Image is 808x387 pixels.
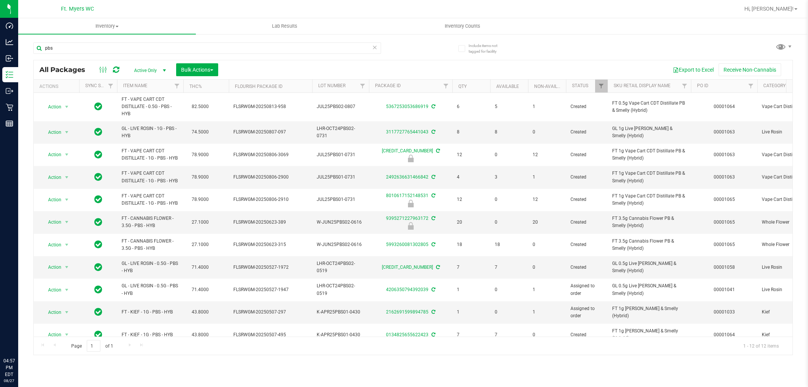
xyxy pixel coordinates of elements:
span: Bulk Actions [181,67,213,73]
a: Filter [105,80,117,92]
span: FT - VAPE CART CDT DISTILLATE - 1G - PBS - HYB [122,193,179,207]
a: Filter [356,80,369,92]
span: GL - LIVE ROSIN - 1G - PBS - HYB [122,125,179,139]
span: Action [41,329,62,340]
span: 43.8000 [188,329,213,340]
span: 1 [533,174,561,181]
a: Filter [171,80,183,92]
span: 0 [495,151,524,158]
a: Filter [440,80,452,92]
span: FLSRWGM-20250623-315 [233,241,308,248]
span: Sync from Compliance System [435,265,440,270]
span: select [62,194,72,205]
span: LHR-OCT24PBS02-0519 [317,282,364,297]
span: 18 [495,241,524,248]
span: GL 0.5g Live [PERSON_NAME] & Smelly (Hybrid) [612,260,686,274]
span: 78.9000 [188,172,213,183]
span: Sync from Compliance System [430,332,435,337]
span: select [62,217,72,227]
span: Sync from Compliance System [435,148,440,154]
span: 0 [495,219,524,226]
span: Created [570,219,603,226]
a: Lot Number [318,83,345,88]
span: FT - VAPE CART CDT DISTILLATE - 1G - PBS - HYB [122,170,179,184]
a: 0134825655622423 [386,332,428,337]
a: PO ID [697,83,708,88]
span: Action [41,217,62,227]
span: Page of 1 [65,340,119,352]
span: 1 [533,103,561,110]
span: GL 1g Live [PERSON_NAME] & Smelly (Hybrid) [612,125,686,139]
span: Ft. Myers WC [61,6,94,12]
span: Created [570,103,603,110]
button: Receive Non-Cannabis [719,63,781,76]
span: FT 1g Vape Cart CDT Distillate PB & Smelly (Hybrid) [612,147,686,162]
span: 7 [457,331,486,338]
span: 0 [495,309,524,316]
a: 3117727765441043 [386,129,428,135]
a: 2492636631466842 [386,174,428,180]
span: JUL25PBS01-0731 [317,151,364,158]
span: K-APR25PBS01-0430 [317,309,364,316]
a: 00001063 [714,174,735,180]
a: Filter [745,80,757,92]
span: FT 3.5g Cannabis Flower PB & Smelly (Hybrid) [612,215,686,229]
span: Action [41,307,62,318]
iframe: Resource center [8,326,30,349]
span: 18 [457,241,486,248]
span: FT - CANNABIS FLOWER - 3.5G - PBS - HYB [122,238,179,252]
span: Created [570,196,603,203]
span: 0 [495,196,524,203]
div: Launch Hold [368,222,453,230]
span: Lab Results [262,23,308,30]
span: FT - KIEF - 1G - PBS - HYB [122,331,179,338]
inline-svg: Reports [6,120,13,127]
span: Created [570,128,603,136]
span: FT - VAPE CART CDT DISTILLATE - 0.5G - PBS - HYB [122,96,179,118]
span: In Sync [94,194,102,205]
span: FT 1g Vape Cart CDT Distillate PB & Smelly (Hybrid) [612,170,686,184]
a: Inventory [18,18,196,34]
span: 0 [495,286,524,293]
span: GL - LIVE ROSIN - 0.5G - PBS - HYB [122,282,179,297]
span: FLSRWGM-20250507-495 [233,331,308,338]
span: select [62,102,72,112]
span: Action [41,172,62,183]
span: 4 [457,174,486,181]
inline-svg: Analytics [6,38,13,46]
span: 20 [457,219,486,226]
a: Sync Status [85,83,114,88]
span: JUL25PBS02-0807 [317,103,364,110]
span: select [62,172,72,183]
span: 1 [457,309,486,316]
inline-svg: Inbound [6,55,13,62]
span: 1 [533,286,561,293]
span: 7 [457,264,486,271]
span: GL - LIVE ROSIN - 0.5G - PBS - HYB [122,260,179,274]
span: LHR-OCT24PBS02-0519 [317,260,364,274]
span: Action [41,127,62,138]
span: Inventory Counts [434,23,491,30]
span: GL 0.5g Live [PERSON_NAME] & Smelly (Hybrid) [612,282,686,297]
inline-svg: Dashboard [6,22,13,30]
span: Include items not tagged for facility [469,43,506,54]
inline-svg: Retail [6,103,13,111]
span: FLSRWGM-20250806-3069 [233,151,308,158]
span: In Sync [94,101,102,112]
a: 00001065 [714,197,735,202]
a: Available [496,84,519,89]
a: Status [572,83,588,88]
div: Newly Received [368,155,453,162]
span: FT 1g [PERSON_NAME] & Smelly (Hybrid) [612,305,686,320]
span: W-JUN25PBS02-0616 [317,219,364,226]
a: 00001065 [714,219,735,225]
span: FLSRWGM-20250507-297 [233,309,308,316]
span: FT 3.5g Cannabis Flower PB & Smelly (Hybrid) [612,238,686,252]
a: 4206350794392039 [386,287,428,292]
a: THC% [189,84,202,89]
span: Sync from Compliance System [430,174,435,180]
span: In Sync [94,329,102,340]
span: 8 [457,128,486,136]
span: FLSRWGM-20250813-958 [233,103,308,110]
span: In Sync [94,149,102,160]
